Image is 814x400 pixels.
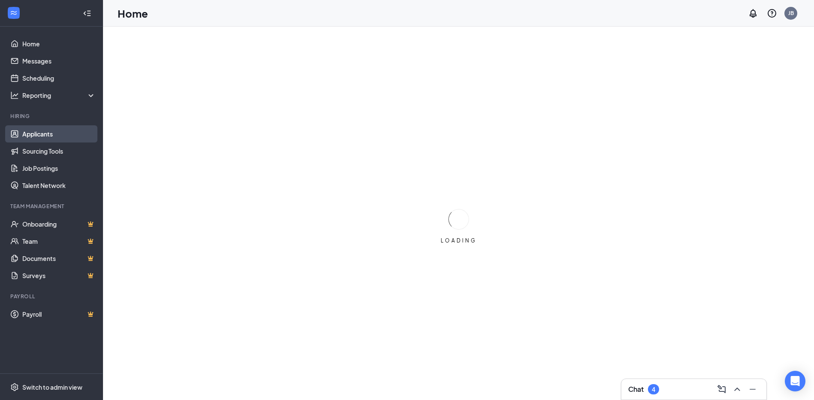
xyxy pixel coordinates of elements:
div: LOADING [437,237,480,244]
button: Minimize [746,382,760,396]
a: DocumentsCrown [22,250,96,267]
svg: Settings [10,383,19,391]
div: Reporting [22,91,96,100]
button: ChevronUp [730,382,744,396]
a: Talent Network [22,177,96,194]
svg: QuestionInfo [767,8,777,18]
div: 4 [652,386,655,393]
div: Team Management [10,203,94,210]
h3: Chat [628,385,644,394]
a: Home [22,35,96,52]
svg: ChevronUp [732,384,742,394]
a: SurveysCrown [22,267,96,284]
svg: ComposeMessage [717,384,727,394]
div: Open Intercom Messenger [785,371,805,391]
svg: Notifications [748,8,758,18]
a: Messages [22,52,96,70]
div: JB [788,9,794,17]
svg: WorkstreamLogo [9,9,18,17]
button: ComposeMessage [715,382,729,396]
svg: Minimize [747,384,758,394]
div: Switch to admin view [22,383,82,391]
a: Scheduling [22,70,96,87]
a: OnboardingCrown [22,215,96,233]
svg: Collapse [83,9,91,18]
a: Applicants [22,125,96,142]
svg: Analysis [10,91,19,100]
a: TeamCrown [22,233,96,250]
div: Hiring [10,112,94,120]
a: PayrollCrown [22,306,96,323]
h1: Home [118,6,148,21]
a: Sourcing Tools [22,142,96,160]
div: Payroll [10,293,94,300]
a: Job Postings [22,160,96,177]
